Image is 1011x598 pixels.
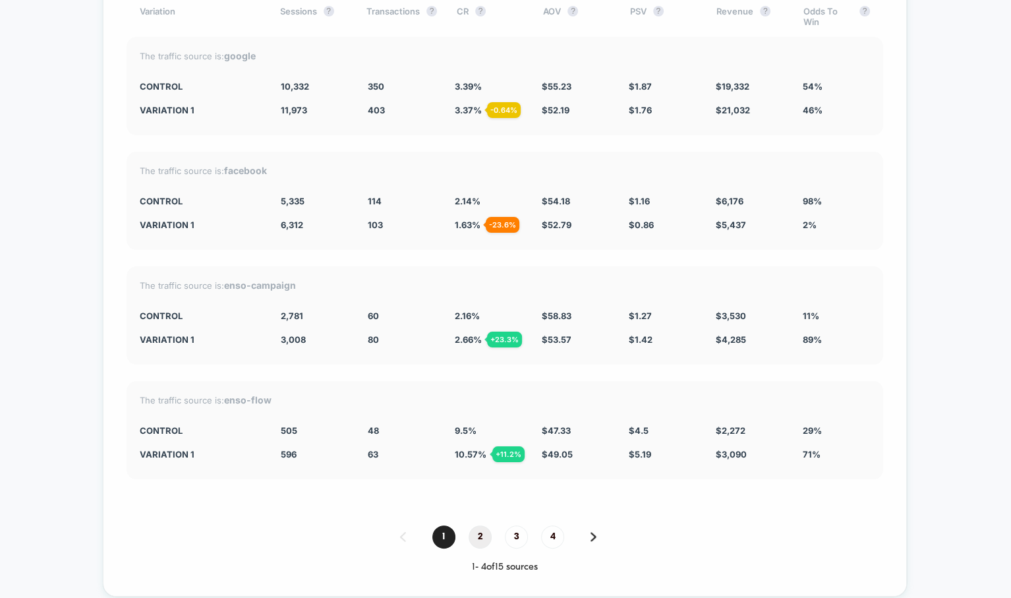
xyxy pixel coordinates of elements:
div: CONTROL [140,196,261,206]
span: 4 [541,525,564,549]
div: Revenue [716,6,783,27]
span: $ 3,090 [716,449,747,460]
div: 71% [803,449,870,460]
span: 103 [368,220,383,230]
div: + 23.3 % [487,332,522,347]
span: $ 47.33 [542,425,571,436]
span: 5,335 [281,196,304,206]
div: The traffic source is: [140,394,870,405]
strong: facebook [224,165,267,176]
div: 89% [803,334,870,345]
div: 29% [803,425,870,436]
div: Transactions [366,6,437,27]
span: 2.14 % [455,196,480,206]
div: - 0.64 % [487,102,521,118]
span: $ 5,437 [716,220,746,230]
span: 3,008 [281,334,306,345]
span: $ 19,332 [716,81,749,92]
div: Sessions [280,6,347,27]
div: PSV [630,6,697,27]
span: 3 [505,525,528,549]
span: $ 4,285 [716,334,746,345]
span: 1 [432,525,455,549]
strong: google [224,50,256,61]
span: $ 21,032 [716,105,750,115]
div: Odds To Win [803,6,870,27]
span: $ 1.16 [629,196,650,206]
button: ? [324,6,334,16]
div: CONTROL [140,311,261,321]
div: Variation 1 [140,220,261,230]
span: 63 [368,449,378,460]
span: 350 [368,81,384,92]
button: ? [475,6,486,16]
span: 48 [368,425,379,436]
span: $ 58.83 [542,311,571,321]
div: 11% [803,311,870,321]
span: 3.39 % [455,81,482,92]
span: $ 4.5 [629,425,649,436]
span: 596 [281,449,297,460]
span: $ 52.79 [542,220,571,230]
div: 2% [803,220,870,230]
span: 2 [469,525,492,549]
span: 9.5 % [455,425,477,436]
span: $ 52.19 [542,105,569,115]
span: 10.57 % [455,449,486,460]
div: Variation 1 [140,334,261,345]
span: $ 55.23 [542,81,571,92]
span: 403 [368,105,385,115]
span: $ 1.76 [629,105,652,115]
span: 11,973 [281,105,307,115]
button: ? [760,6,770,16]
span: 2.16 % [455,311,480,321]
span: 2,781 [281,311,303,321]
span: $ 2,272 [716,425,745,436]
div: Variation 1 [140,105,261,115]
strong: enso-campaign [224,280,296,291]
img: pagination forward [591,532,596,541]
div: CR [457,6,523,27]
strong: enso-flow [224,394,272,405]
span: $ 3,530 [716,311,746,321]
span: 6,312 [281,220,303,230]
div: Variation [140,6,260,27]
span: 60 [368,311,379,321]
div: The traffic source is: [140,165,870,176]
div: 54% [803,81,870,92]
div: AOV [543,6,610,27]
span: 2.66 % [455,334,482,345]
span: 3.37 % [455,105,482,115]
span: $ 49.05 [542,449,573,460]
button: ? [567,6,578,16]
div: 46% [803,105,870,115]
div: CONTROL [140,425,261,436]
span: $ 54.18 [542,196,570,206]
div: Variation 1 [140,449,261,460]
div: The traffic source is: [140,280,870,291]
div: 1 - 4 of 15 sources [127,562,883,573]
span: $ 1.27 [629,311,652,321]
button: ? [426,6,437,16]
div: + 11.2 % [492,446,525,462]
div: 98% [803,196,870,206]
button: ? [859,6,870,16]
button: ? [653,6,664,16]
span: $ 53.57 [542,334,571,345]
span: $ 6,176 [716,196,743,206]
span: $ 1.87 [629,81,652,92]
span: $ 1.42 [629,334,652,345]
span: 80 [368,334,379,345]
div: The traffic source is: [140,50,870,61]
div: CONTROL [140,81,261,92]
span: 114 [368,196,382,206]
div: - 23.6 % [486,217,519,233]
span: 505 [281,425,297,436]
span: 10,332 [281,81,309,92]
span: $ 0.86 [629,220,654,230]
span: 1.63 % [455,220,480,230]
span: $ 5.19 [629,449,651,460]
